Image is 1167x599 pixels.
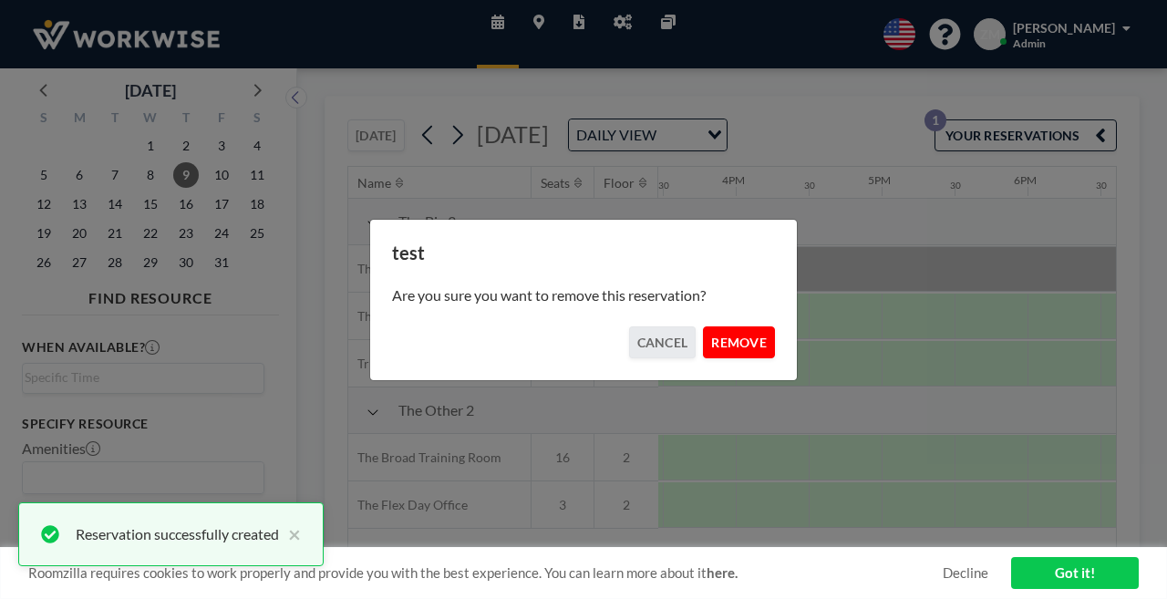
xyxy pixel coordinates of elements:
button: REMOVE [703,326,775,358]
a: here. [707,564,738,581]
span: Roomzilla requires cookies to work properly and provide you with the best experience. You can lea... [28,564,943,582]
button: CANCEL [629,326,697,358]
a: Decline [943,564,988,582]
h3: test [392,242,775,264]
div: Reservation successfully created [76,523,279,545]
button: close [279,523,301,545]
p: Are you sure you want to remove this reservation? [392,286,775,305]
a: Got it! [1011,557,1139,589]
